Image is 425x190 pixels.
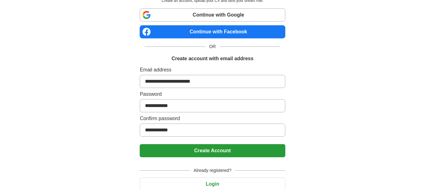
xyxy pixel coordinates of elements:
span: OR [206,43,220,50]
a: Continue with Facebook [140,25,285,38]
label: Email address [140,66,285,74]
a: Login [140,181,285,187]
label: Confirm password [140,115,285,122]
span: Already registered? [190,167,235,174]
h1: Create account with email address [171,55,253,62]
button: Create Account [140,144,285,157]
a: Continue with Google [140,8,285,22]
label: Password [140,90,285,98]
